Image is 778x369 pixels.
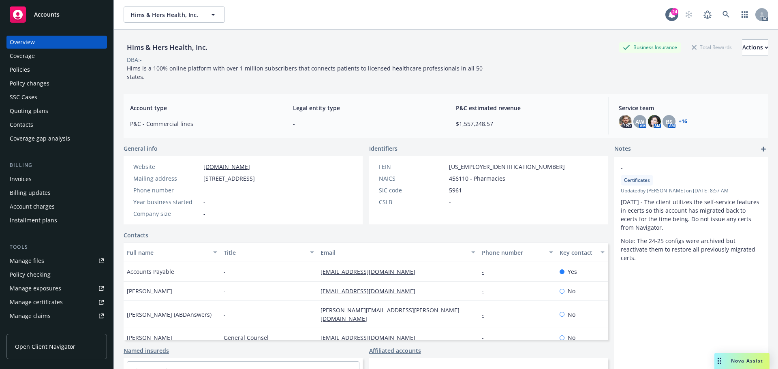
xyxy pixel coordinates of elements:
div: Manage exposures [10,282,61,295]
span: P&C estimated revenue [456,104,599,112]
span: [PERSON_NAME] [127,287,172,295]
a: Contacts [124,231,148,239]
span: No [568,310,575,319]
span: - [449,198,451,206]
span: AW [635,117,644,126]
div: DBA: - [127,55,142,64]
p: [DATE] - The client utilizes the self-service features in ecerts so this account has migrated bac... [621,198,762,232]
a: Policy checking [6,268,107,281]
a: Report a Bug [699,6,716,23]
a: Accounts [6,3,107,26]
span: - [224,267,226,276]
a: Contacts [6,118,107,131]
a: Switch app [737,6,753,23]
div: Coverage [10,49,35,62]
a: Billing updates [6,186,107,199]
div: Overview [10,36,35,49]
a: Search [718,6,734,23]
span: [PERSON_NAME] (ABDAnswers) [127,310,212,319]
span: General Counsel [224,333,269,342]
span: Hims & Hers Health, Inc. [130,11,201,19]
div: Quoting plans [10,105,48,117]
a: Coverage gap analysis [6,132,107,145]
a: [EMAIL_ADDRESS][DOMAIN_NAME] [321,268,422,275]
a: Installment plans [6,214,107,227]
div: Policy checking [10,268,51,281]
span: Legal entity type [293,104,436,112]
a: Invoices [6,173,107,186]
span: [PERSON_NAME] [127,333,172,342]
div: Phone number [482,248,544,257]
span: - [224,310,226,319]
div: Actions [742,40,768,55]
a: Quoting plans [6,105,107,117]
a: +16 [679,119,687,124]
a: Manage BORs [6,323,107,336]
a: - [482,268,490,275]
span: Notes [614,144,631,154]
a: - [482,334,490,341]
div: Tools [6,243,107,251]
a: Named insureds [124,346,169,355]
div: Installment plans [10,214,57,227]
span: - [203,186,205,194]
div: Manage BORs [10,323,48,336]
div: Total Rewards [688,42,736,52]
button: Email [317,243,479,262]
span: - [293,119,436,128]
span: No [568,287,575,295]
a: Coverage [6,49,107,62]
div: Website [133,162,200,171]
span: Open Client Navigator [15,342,75,351]
button: Title [220,243,317,262]
div: 24 [671,8,678,15]
span: 5961 [449,186,462,194]
span: Hims is a 100% online platform with over 1 million subscribers that connects patients to licensed... [127,64,484,81]
div: Mailing address [133,174,200,183]
div: Manage files [10,254,44,267]
span: Service team [619,104,762,112]
div: FEIN [379,162,446,171]
span: General info [124,144,158,153]
div: Billing updates [10,186,51,199]
button: Phone number [479,243,556,262]
span: - [621,164,741,172]
a: Manage files [6,254,107,267]
span: - [203,198,205,206]
div: Coverage gap analysis [10,132,70,145]
span: [US_EMPLOYER_IDENTIFICATION_NUMBER] [449,162,565,171]
div: Manage claims [10,309,51,322]
div: Year business started [133,198,200,206]
div: SSC Cases [10,91,37,104]
div: Invoices [10,173,32,186]
div: CSLB [379,198,446,206]
span: Updated by [PERSON_NAME] on [DATE] 8:57 AM [621,187,762,194]
div: Email [321,248,466,257]
a: Overview [6,36,107,49]
a: Manage certificates [6,296,107,309]
a: Policy changes [6,77,107,90]
span: No [568,333,575,342]
div: Manage certificates [10,296,63,309]
a: SSC Cases [6,91,107,104]
button: Full name [124,243,220,262]
div: Business Insurance [619,42,681,52]
div: Policies [10,63,30,76]
div: SIC code [379,186,446,194]
a: [DOMAIN_NAME] [203,163,250,171]
div: Policy changes [10,77,49,90]
button: Nova Assist [714,353,769,369]
a: Manage claims [6,309,107,322]
div: Company size [133,209,200,218]
div: Contacts [10,118,33,131]
a: Manage exposures [6,282,107,295]
span: 456110 - Pharmacies [449,174,505,183]
span: $1,557,248.57 [456,119,599,128]
div: Title [224,248,305,257]
span: [STREET_ADDRESS] [203,174,255,183]
div: Full name [127,248,208,257]
a: - [482,311,490,318]
a: add [759,144,768,154]
div: Hims & Hers Health, Inc. [124,42,211,53]
a: Affiliated accounts [369,346,421,355]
